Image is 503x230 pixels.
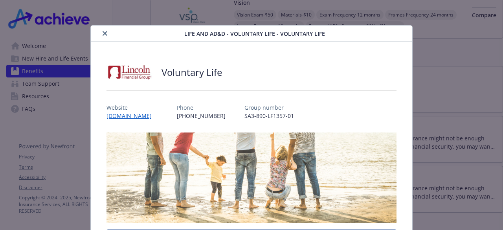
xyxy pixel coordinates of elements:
[106,112,158,120] a: [DOMAIN_NAME]
[100,29,110,38] button: close
[184,29,325,38] span: Life and AD&D - Voluntary Life - Voluntary Life
[177,112,226,120] p: [PHONE_NUMBER]
[162,66,222,79] h2: Voluntary Life
[177,103,226,112] p: Phone
[244,103,294,112] p: Group number
[244,112,294,120] p: SA3-890-LF1357-01
[106,132,396,223] img: banner
[106,61,154,84] img: Lincoln Financial Group
[106,103,158,112] p: Website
